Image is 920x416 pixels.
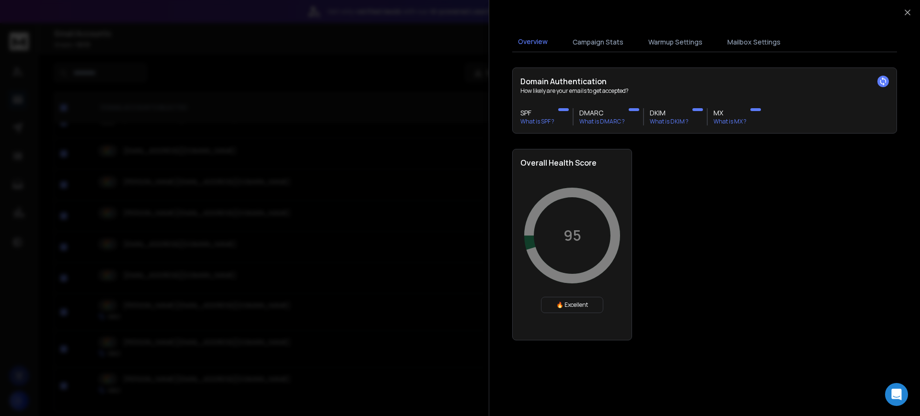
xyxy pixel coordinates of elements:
[520,76,889,87] h2: Domain Authentication
[713,108,747,118] h3: MX
[520,157,624,169] h2: Overall Health Score
[885,383,908,406] div: Open Intercom Messenger
[722,32,786,53] button: Mailbox Settings
[512,31,553,53] button: Overview
[650,118,689,125] p: What is DKIM ?
[520,118,554,125] p: What is SPF ?
[650,108,689,118] h3: DKIM
[541,297,603,313] div: 🔥 Excellent
[713,118,747,125] p: What is MX ?
[579,108,625,118] h3: DMARC
[643,32,708,53] button: Warmup Settings
[520,108,554,118] h3: SPF
[567,32,629,53] button: Campaign Stats
[520,87,889,95] p: How likely are your emails to get accepted?
[563,227,581,244] p: 95
[579,118,625,125] p: What is DMARC ?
